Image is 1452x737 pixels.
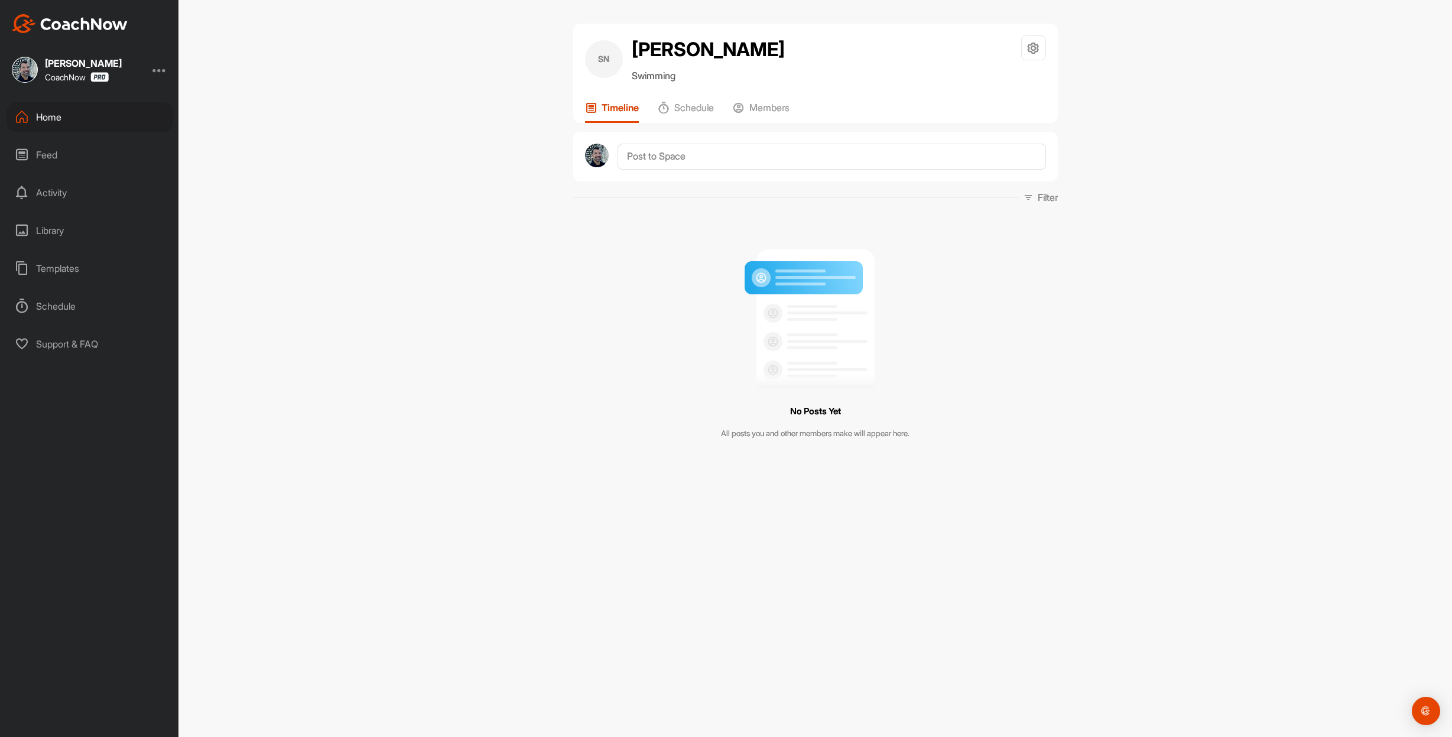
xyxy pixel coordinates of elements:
[602,102,639,113] p: Timeline
[7,216,173,245] div: Library
[585,40,623,78] div: SN
[632,35,785,64] h2: [PERSON_NAME]
[790,404,841,420] h3: No Posts Yet
[632,69,785,83] p: Swimming
[90,72,109,82] img: CoachNow Pro
[674,102,714,113] p: Schedule
[7,102,173,132] div: Home
[12,57,38,83] img: square_7d03fa5b79e311a58316ef6096d3d30c.jpg
[7,291,173,321] div: Schedule
[1412,697,1440,725] div: Open Intercom Messenger
[1038,190,1058,204] p: Filter
[12,14,128,33] img: CoachNow
[585,144,609,168] img: avatar
[749,102,790,113] p: Members
[7,178,173,207] div: Activity
[7,254,173,283] div: Templates
[45,72,109,82] div: CoachNow
[742,240,889,388] img: null result
[7,329,173,359] div: Support & FAQ
[721,428,909,440] p: All posts you and other members make will appear here.
[45,59,122,68] div: [PERSON_NAME]
[7,140,173,170] div: Feed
